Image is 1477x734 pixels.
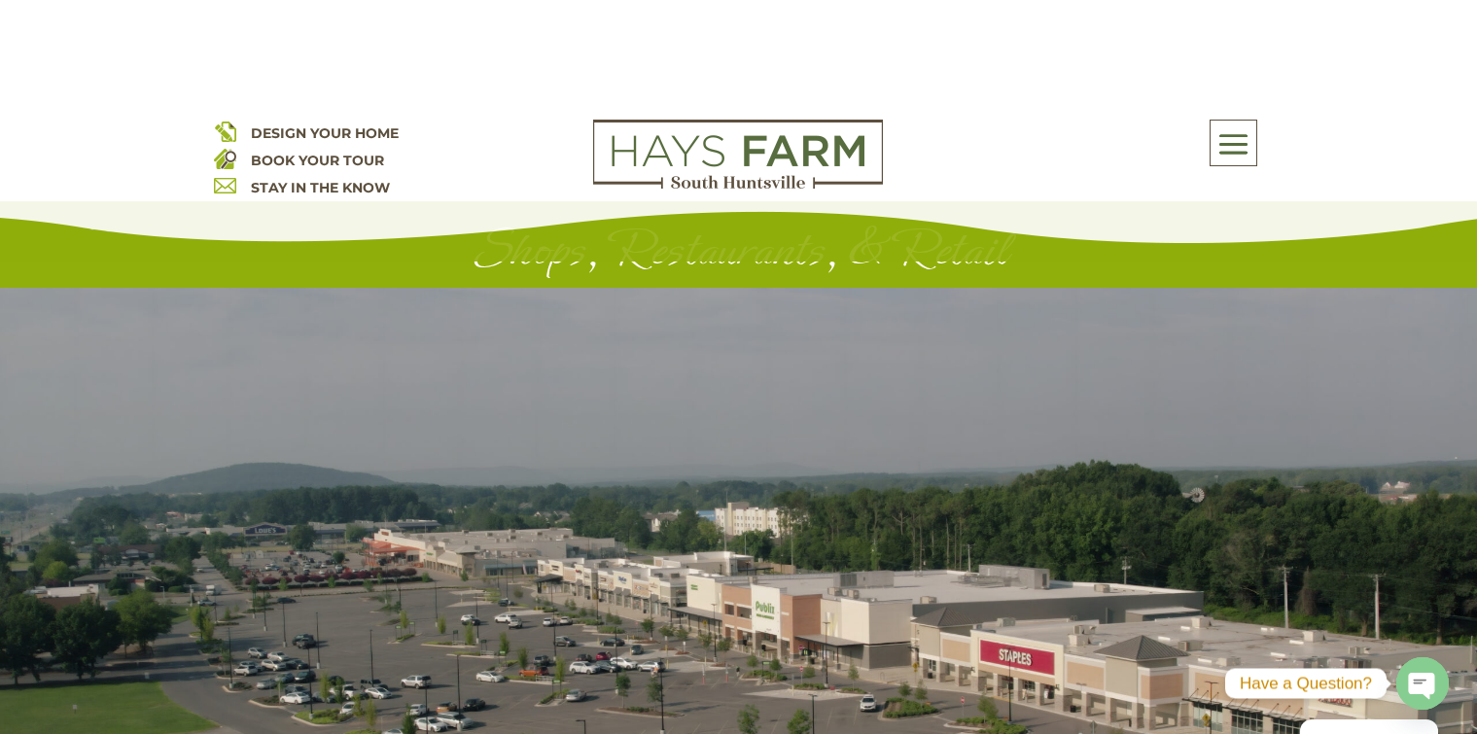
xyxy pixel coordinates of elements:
a: BOOK YOUR TOUR [251,152,384,169]
a: DESIGN YOUR HOME [251,124,399,142]
img: book your home tour [214,147,236,169]
img: Logo [593,120,883,190]
a: STAY IN THE KNOW [251,179,390,196]
a: hays farm homes huntsville development [593,176,883,193]
img: design your home [214,120,236,142]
